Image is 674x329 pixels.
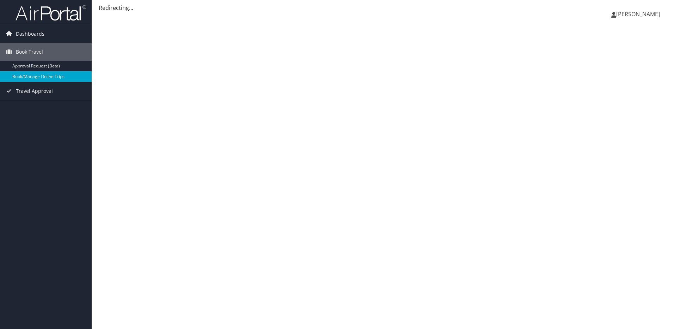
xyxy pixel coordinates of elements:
[611,4,667,25] a: [PERSON_NAME]
[99,4,667,12] div: Redirecting...
[16,5,86,21] img: airportal-logo.png
[16,43,43,61] span: Book Travel
[16,25,44,43] span: Dashboards
[16,82,53,100] span: Travel Approval
[616,10,660,18] span: [PERSON_NAME]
